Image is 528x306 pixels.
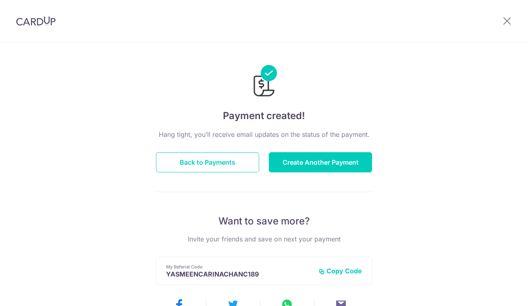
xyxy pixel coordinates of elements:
button: Copy Code [318,267,362,275]
p: My Referral Code [166,264,312,270]
img: Payments [251,65,277,99]
p: Want to save more? [156,215,372,228]
h4: Payment created! [156,109,372,123]
p: Invite your friends and save on next your payment [156,234,372,244]
button: Create Another Payment [269,152,372,172]
p: YASMEENCARINACHANC189 [166,270,312,278]
button: Back to Payments [156,152,259,172]
img: CardUp [16,16,56,26]
p: Hang tight, you’ll receive email updates on the status of the payment. [156,130,372,139]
